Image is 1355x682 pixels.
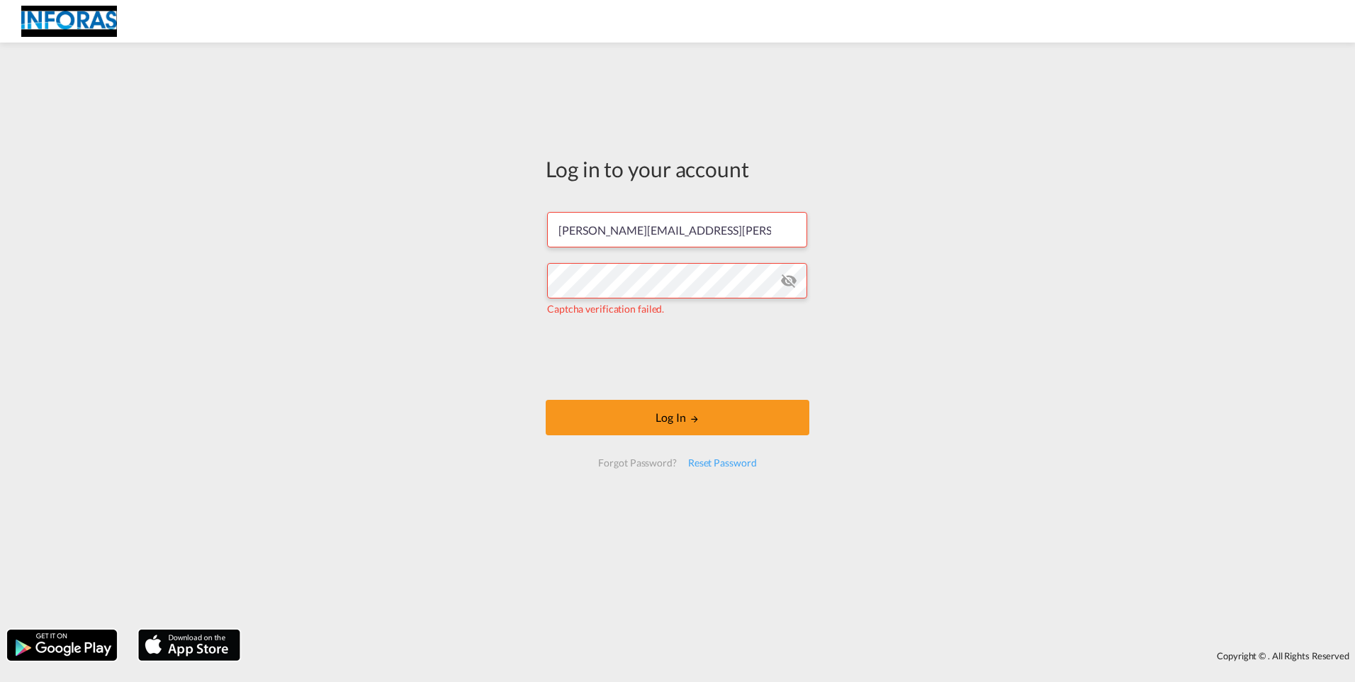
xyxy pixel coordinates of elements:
img: apple.png [137,628,242,662]
div: Log in to your account [546,154,809,184]
md-icon: icon-eye-off [780,272,797,289]
span: Captcha verification failed. [547,303,664,315]
img: eff75c7098ee11eeb65dd1c63e392380.jpg [21,6,117,38]
div: Forgot Password? [592,450,682,476]
button: LOGIN [546,400,809,435]
div: Copyright © . All Rights Reserved [247,644,1355,668]
iframe: reCAPTCHA [570,330,785,386]
img: google.png [6,628,118,662]
input: Enter email/phone number [547,212,807,247]
div: Reset Password [682,450,763,476]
